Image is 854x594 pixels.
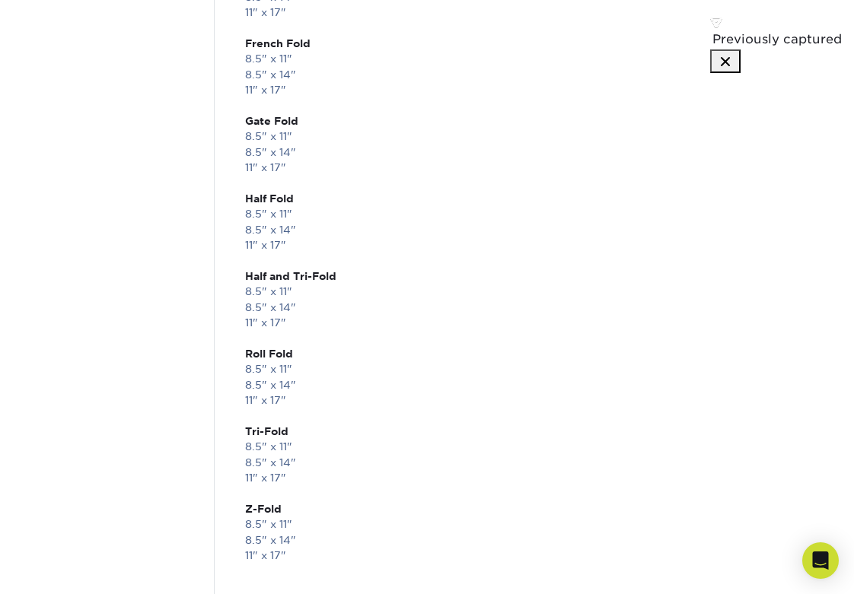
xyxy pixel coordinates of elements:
strong: Half Fold [245,192,294,205]
a: 8.5" x 14" [245,379,296,391]
strong: Roll Fold [245,348,293,360]
a: 8.5" x 14" [245,534,296,546]
a: 8.5" x 14" [245,301,296,313]
strong: French Fold [245,37,311,49]
a: 11" x 17" [245,549,286,561]
a: 11" x 17" [245,6,286,18]
a: 8.5" x 11" [245,130,292,142]
a: 8.5" x 11" [245,518,292,530]
div: Open Intercom Messenger [802,542,839,579]
a: 8.5" x 11" [245,440,292,453]
a: 8.5" x 14" [245,146,296,158]
strong: Half and Tri-Fold [245,270,336,282]
a: 11" x 17" [245,161,286,173]
a: 8.5" x 14" [245,68,296,81]
a: 8.5" x 11" [245,208,292,220]
a: 11" x 17" [245,316,286,329]
a: 11" x 17" [245,394,286,406]
a: 8.5" x 14" [245,224,296,236]
a: 8.5" x 11" [245,363,292,375]
a: 8.5" x 11" [245,52,292,65]
strong: Gate Fold [245,115,298,127]
strong: Z-Fold [245,503,282,515]
a: 8.5" x 11" [245,285,292,297]
strong: Tri-Fold [245,425,288,437]
a: 11" x 17" [245,472,286,484]
a: 11" x 17" [245,239,286,251]
a: 8.5" x 14" [245,456,296,469]
a: 11" x 17" [245,84,286,96]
